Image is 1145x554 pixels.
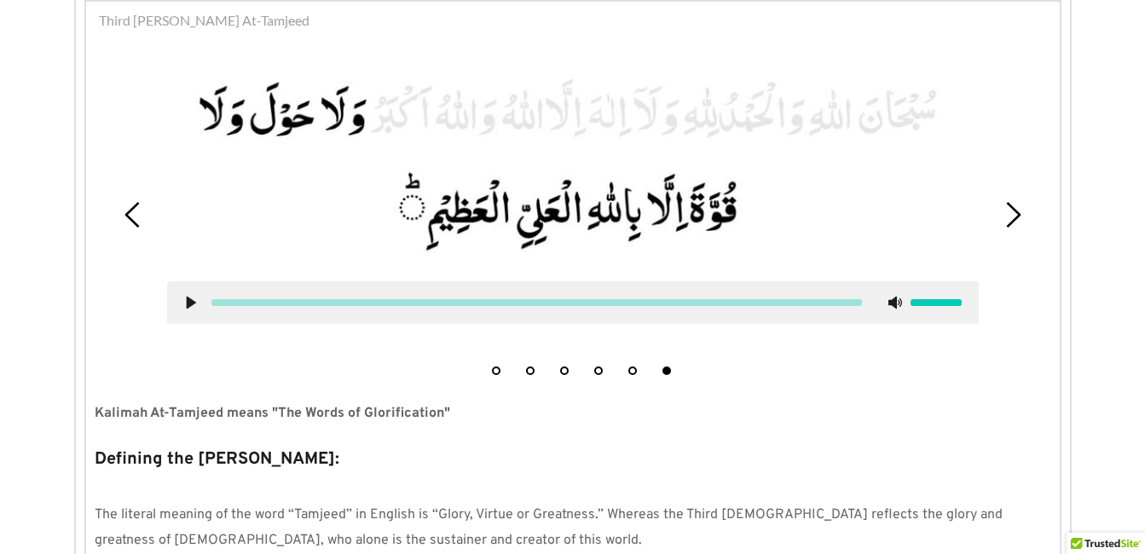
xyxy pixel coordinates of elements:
span: Third [PERSON_NAME] At-Tamjeed [99,10,309,31]
span: The literal meaning of the word “Tamjeed” in English is “Glory, Virtue or Greatness.” Whereas the... [95,506,1006,549]
button: 2 of 6 [526,366,535,375]
button: 1 of 6 [492,366,500,375]
button: 6 of 6 [662,366,671,375]
button: 5 of 6 [628,366,637,375]
button: 4 of 6 [594,366,603,375]
strong: Kalimah At-Tamjeed means "The Words of Glorification" [95,405,450,422]
strong: Defining the [PERSON_NAME]: [95,448,339,470]
button: 3 of 6 [560,366,569,375]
